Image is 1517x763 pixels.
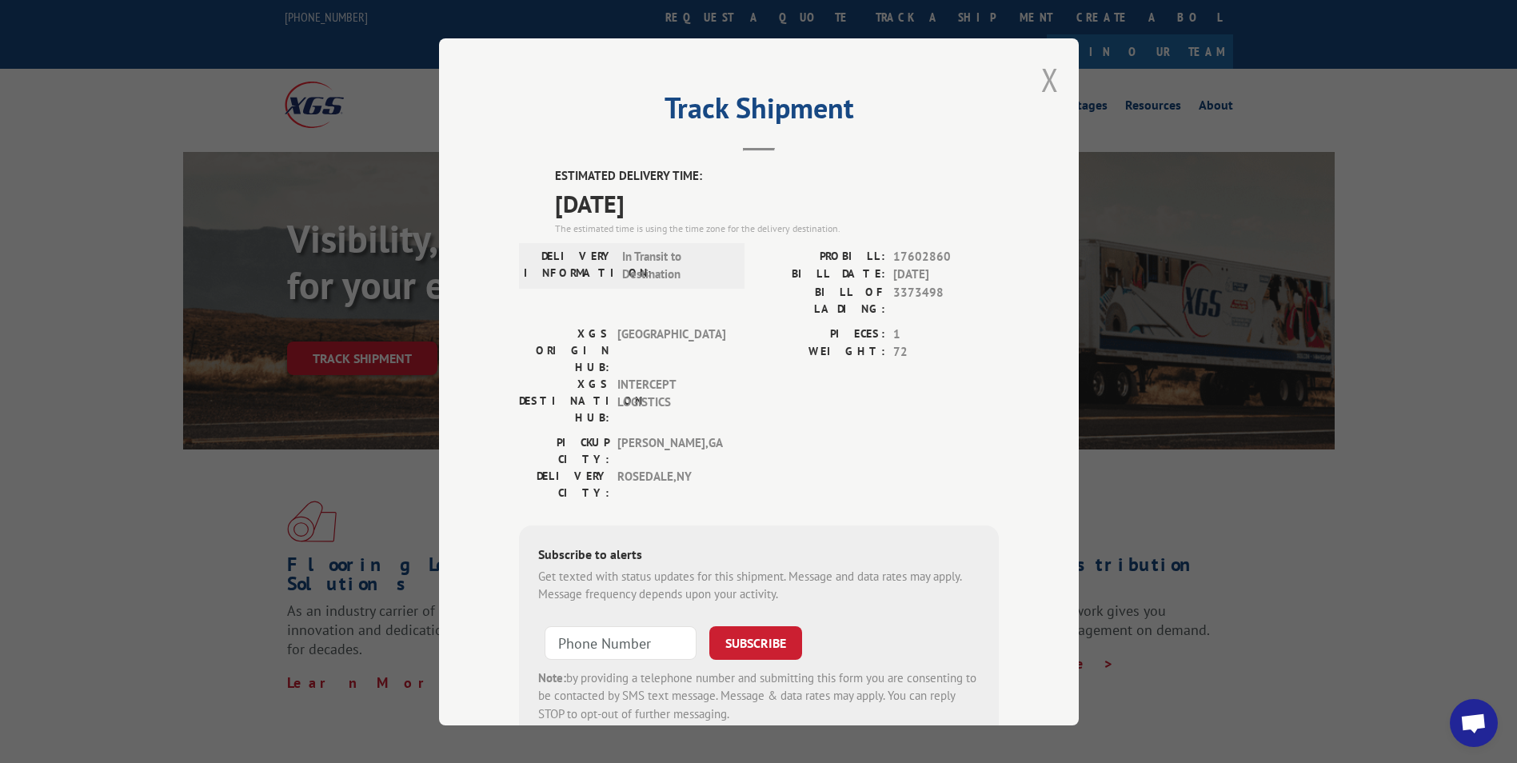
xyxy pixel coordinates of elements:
div: Get texted with status updates for this shipment. Message and data rates may apply. Message frequ... [538,567,980,603]
label: PIECES: [759,325,885,343]
span: In Transit to Destination [622,247,730,283]
label: PICKUP CITY: [519,433,609,467]
label: BILL OF LADING: [759,283,885,317]
label: DELIVERY CITY: [519,467,609,501]
strong: Note: [538,669,566,685]
span: 72 [893,343,999,362]
button: SUBSCRIBE [709,625,802,659]
label: XGS ORIGIN HUB: [519,325,609,375]
label: PROBILL: [759,247,885,266]
span: INTERCEPT LOGISTICS [617,375,725,425]
button: Close modal [1041,58,1059,101]
span: [GEOGRAPHIC_DATA] [617,325,725,375]
div: The estimated time is using the time zone for the delivery destination. [555,221,999,235]
div: Subscribe to alerts [538,544,980,567]
input: Phone Number [545,625,697,659]
label: DELIVERY INFORMATION: [524,247,614,283]
label: ESTIMATED DELIVERY TIME: [555,167,999,186]
label: WEIGHT: [759,343,885,362]
span: 3373498 [893,283,999,317]
h2: Track Shipment [519,97,999,127]
div: by providing a telephone number and submitting this form you are consenting to be contacted by SM... [538,669,980,723]
label: XGS DESTINATION HUB: [519,375,609,425]
span: 17602860 [893,247,999,266]
label: BILL DATE: [759,266,885,284]
span: [PERSON_NAME] , GA [617,433,725,467]
span: 1 [893,325,999,343]
span: ROSEDALE , NY [617,467,725,501]
span: [DATE] [893,266,999,284]
span: [DATE] [555,185,999,221]
div: Open chat [1450,699,1498,747]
